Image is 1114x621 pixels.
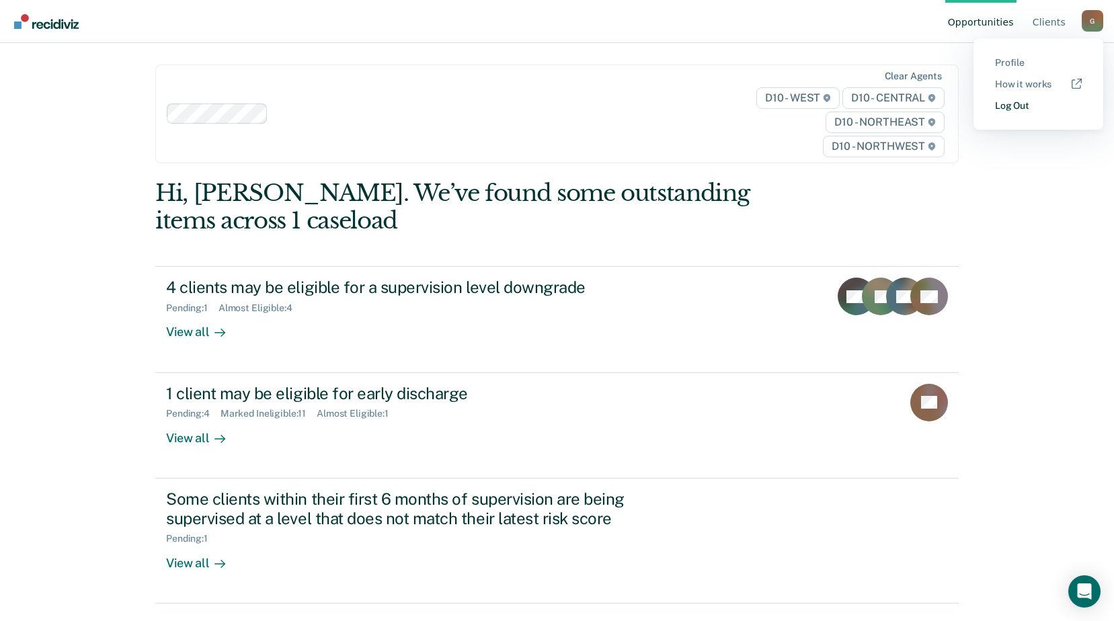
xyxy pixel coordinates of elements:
span: D10 - WEST [756,87,840,109]
button: Profile dropdown button [1082,10,1103,32]
div: G [1082,10,1103,32]
div: Clear agents [885,71,942,82]
a: How it works [995,79,1082,90]
span: D10 - NORTHWEST [823,136,944,157]
a: Profile [995,57,1082,69]
a: Some clients within their first 6 months of supervision are being supervised at a level that does... [155,479,959,604]
img: Recidiviz [14,14,79,29]
div: Almost Eligible : 4 [218,302,303,314]
div: Profile menu [973,38,1103,130]
div: 1 client may be eligible for early discharge [166,384,638,403]
div: 4 clients may be eligible for a supervision level downgrade [166,278,638,297]
span: D10 - NORTHEAST [826,112,944,133]
a: Log Out [995,100,1082,112]
div: Open Intercom Messenger [1068,575,1101,608]
div: Pending : 1 [166,533,218,544]
div: View all [166,314,241,340]
div: Some clients within their first 6 months of supervision are being supervised at a level that does... [166,489,638,528]
div: Hi, [PERSON_NAME]. We’ve found some outstanding items across 1 caseload [155,179,798,235]
a: 1 client may be eligible for early dischargePending:4Marked Ineligible:11Almost Eligible:1View all [155,373,959,479]
div: Almost Eligible : 1 [317,408,399,419]
span: D10 - CENTRAL [842,87,945,109]
div: View all [166,419,241,446]
a: 4 clients may be eligible for a supervision level downgradePending:1Almost Eligible:4View all [155,266,959,372]
div: Pending : 1 [166,302,218,314]
div: View all [166,544,241,571]
div: Pending : 4 [166,408,221,419]
div: Marked Ineligible : 11 [221,408,317,419]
